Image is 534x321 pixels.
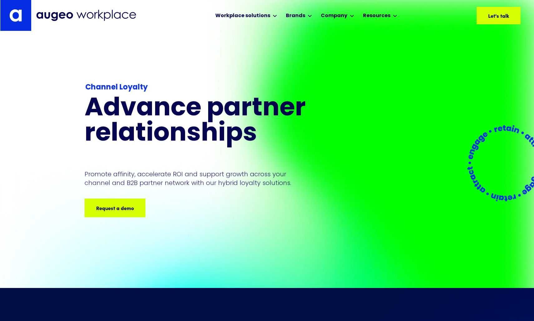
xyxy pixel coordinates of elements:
div: Resources [363,12,390,20]
div: Workplace solutions [215,12,270,20]
a: Let's talk [477,7,521,24]
img: Augeo's "a" monogram decorative logo in white. [9,9,22,22]
a: Request a demo [85,199,145,217]
img: Augeo Workplace business unit full logo in mignight blue. [36,10,136,21]
div: Channel Loyalty [85,82,353,93]
div: Brands [286,12,305,20]
p: Promote affinity, accelerate ROI and support growth across your channel and B2B partner network w... [85,170,299,187]
h1: Advance partner relationships [85,96,354,147]
div: Company [321,12,347,20]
